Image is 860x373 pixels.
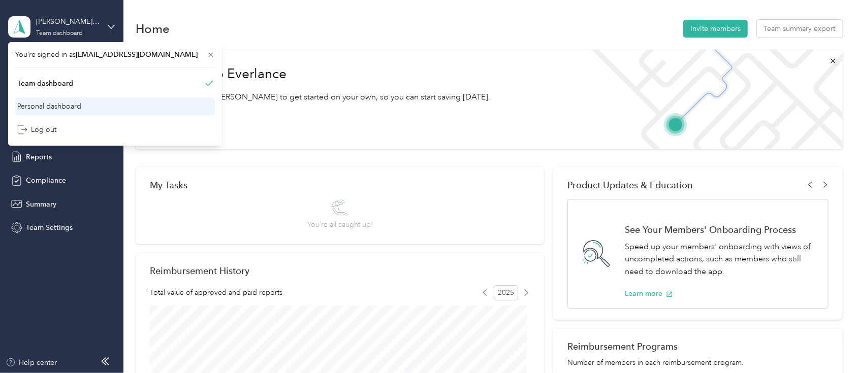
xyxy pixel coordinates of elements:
h1: Welcome to Everlance [150,66,490,82]
p: Read our step-by-[PERSON_NAME] to get started on your own, so you can start saving [DATE]. [150,91,490,104]
h1: See Your Members' Onboarding Process [625,224,817,235]
h2: Reimbursement Programs [567,341,829,352]
div: Log out [17,124,56,135]
span: 2025 [494,285,518,300]
p: Speed up your members' onboarding with views of uncompleted actions, such as members who still ne... [625,241,817,278]
button: Learn more [625,288,673,299]
button: Invite members [683,20,748,38]
div: [PERSON_NAME] team [36,16,100,27]
span: Summary [26,199,56,210]
h2: Reimbursement History [150,265,249,276]
span: Product Updates & Education [567,180,693,190]
span: Team Settings [26,222,73,233]
div: Team dashboard [17,78,73,89]
span: [EMAIL_ADDRESS][DOMAIN_NAME] [76,50,198,59]
p: Number of members in each reimbursement program. [567,357,829,368]
span: You’re signed in as [15,49,215,60]
div: My Tasks [150,180,530,190]
img: Welcome to everlance [582,50,842,149]
span: You’re all caught up! [307,219,373,230]
div: Team dashboard [36,30,83,37]
span: Total value of approved and paid reports [150,287,282,298]
span: Reports [26,152,52,162]
button: Team summary export [757,20,843,38]
iframe: Everlance-gr Chat Button Frame [803,316,860,373]
span: Compliance [26,175,66,186]
button: Help center [6,357,57,368]
h1: Home [136,23,170,34]
div: Personal dashboard [17,101,81,112]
